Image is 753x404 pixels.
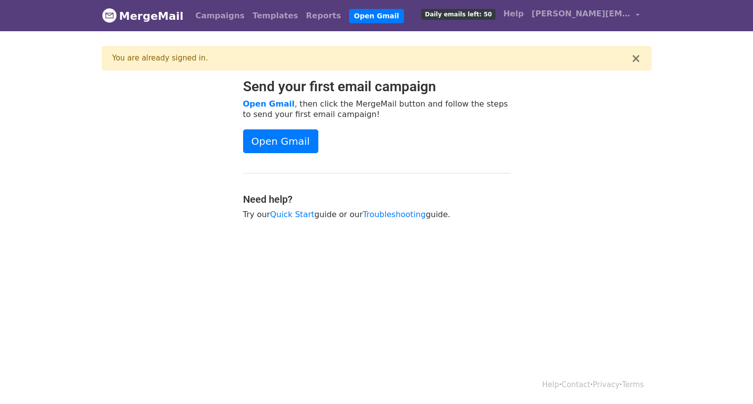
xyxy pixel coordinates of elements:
[270,210,314,219] a: Quick Start
[249,6,302,26] a: Templates
[421,9,495,20] span: Daily emails left: 50
[593,380,619,389] a: Privacy
[500,4,528,24] a: Help
[363,210,426,219] a: Troubleshooting
[302,6,345,26] a: Reports
[532,8,631,20] span: [PERSON_NAME][EMAIL_ADDRESS][PERSON_NAME][DOMAIN_NAME]
[561,380,590,389] a: Contact
[528,4,644,27] a: [PERSON_NAME][EMAIL_ADDRESS][PERSON_NAME][DOMAIN_NAME]
[243,193,510,205] h4: Need help?
[349,9,404,23] a: Open Gmail
[243,99,510,119] p: , then click the MergeMail button and follow the steps to send your first email campaign!
[417,4,499,24] a: Daily emails left: 50
[243,209,510,220] p: Try our guide or our guide.
[102,8,117,23] img: MergeMail logo
[192,6,249,26] a: Campaigns
[622,380,644,389] a: Terms
[102,5,184,26] a: MergeMail
[703,356,753,404] iframe: Chat Widget
[631,53,641,64] button: ×
[542,380,559,389] a: Help
[243,99,295,109] a: Open Gmail
[243,78,510,95] h2: Send your first email campaign
[243,129,318,153] a: Open Gmail
[112,53,631,64] div: You are already signed in.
